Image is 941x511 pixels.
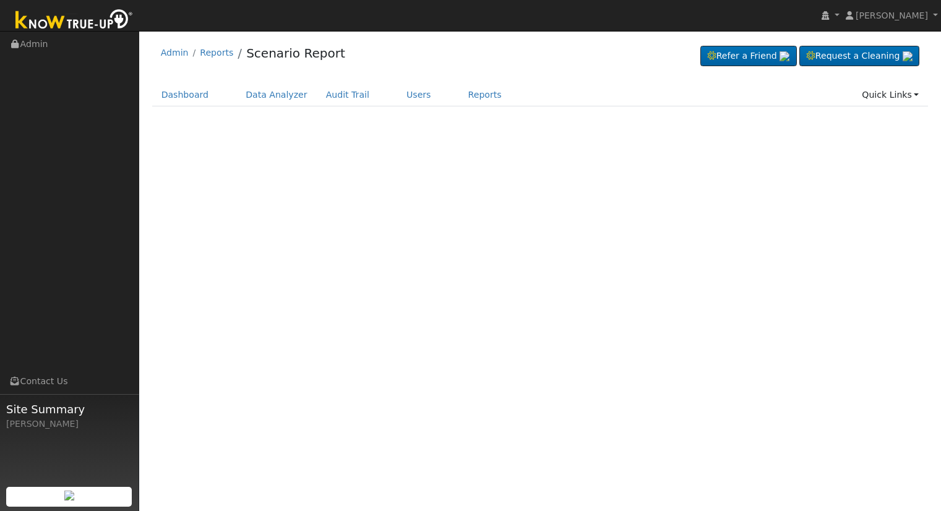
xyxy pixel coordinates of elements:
[317,84,379,106] a: Audit Trail
[246,46,345,61] a: Scenario Report
[161,48,189,58] a: Admin
[236,84,317,106] a: Data Analyzer
[397,84,440,106] a: Users
[856,11,928,20] span: [PERSON_NAME]
[9,7,139,35] img: Know True-Up
[6,401,132,418] span: Site Summary
[903,51,913,61] img: retrieve
[152,84,218,106] a: Dashboard
[64,491,74,500] img: retrieve
[6,418,132,431] div: [PERSON_NAME]
[459,84,511,106] a: Reports
[853,84,928,106] a: Quick Links
[780,51,789,61] img: retrieve
[799,46,919,67] a: Request a Cleaning
[700,46,797,67] a: Refer a Friend
[200,48,233,58] a: Reports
